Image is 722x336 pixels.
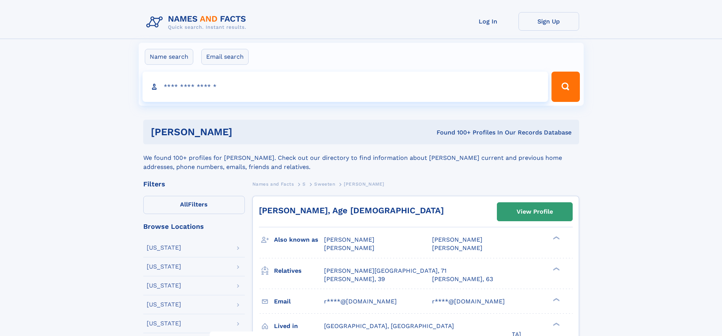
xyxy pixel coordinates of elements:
[147,264,181,270] div: [US_STATE]
[334,128,572,137] div: Found 100+ Profiles In Our Records Database
[551,266,560,271] div: ❯
[143,72,548,102] input: search input
[302,181,306,187] span: S
[551,297,560,302] div: ❯
[147,302,181,308] div: [US_STATE]
[324,236,374,243] span: [PERSON_NAME]
[259,206,444,215] a: [PERSON_NAME], Age [DEMOGRAPHIC_DATA]
[518,12,579,31] a: Sign Up
[517,203,553,220] div: View Profile
[274,320,324,333] h3: Lived in
[314,179,335,189] a: Sweeten
[143,196,245,214] label: Filters
[147,320,181,327] div: [US_STATE]
[147,245,181,251] div: [US_STATE]
[432,244,482,252] span: [PERSON_NAME]
[302,179,306,189] a: S
[274,295,324,308] h3: Email
[551,72,579,102] button: Search Button
[324,275,385,283] a: [PERSON_NAME], 39
[432,275,493,283] a: [PERSON_NAME], 63
[551,236,560,241] div: ❯
[314,181,335,187] span: Sweeten
[324,244,374,252] span: [PERSON_NAME]
[274,233,324,246] h3: Also known as
[324,267,446,275] a: [PERSON_NAME][GEOGRAPHIC_DATA], 71
[497,203,572,221] a: View Profile
[180,201,188,208] span: All
[274,264,324,277] h3: Relatives
[143,12,252,33] img: Logo Names and Facts
[143,181,245,188] div: Filters
[344,181,384,187] span: [PERSON_NAME]
[324,322,454,330] span: [GEOGRAPHIC_DATA], [GEOGRAPHIC_DATA]
[145,49,193,65] label: Name search
[143,223,245,230] div: Browse Locations
[151,127,335,137] h1: [PERSON_NAME]
[147,283,181,289] div: [US_STATE]
[201,49,249,65] label: Email search
[252,179,294,189] a: Names and Facts
[432,236,482,243] span: [PERSON_NAME]
[143,144,579,172] div: We found 100+ profiles for [PERSON_NAME]. Check out our directory to find information about [PERS...
[458,12,518,31] a: Log In
[551,322,560,327] div: ❯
